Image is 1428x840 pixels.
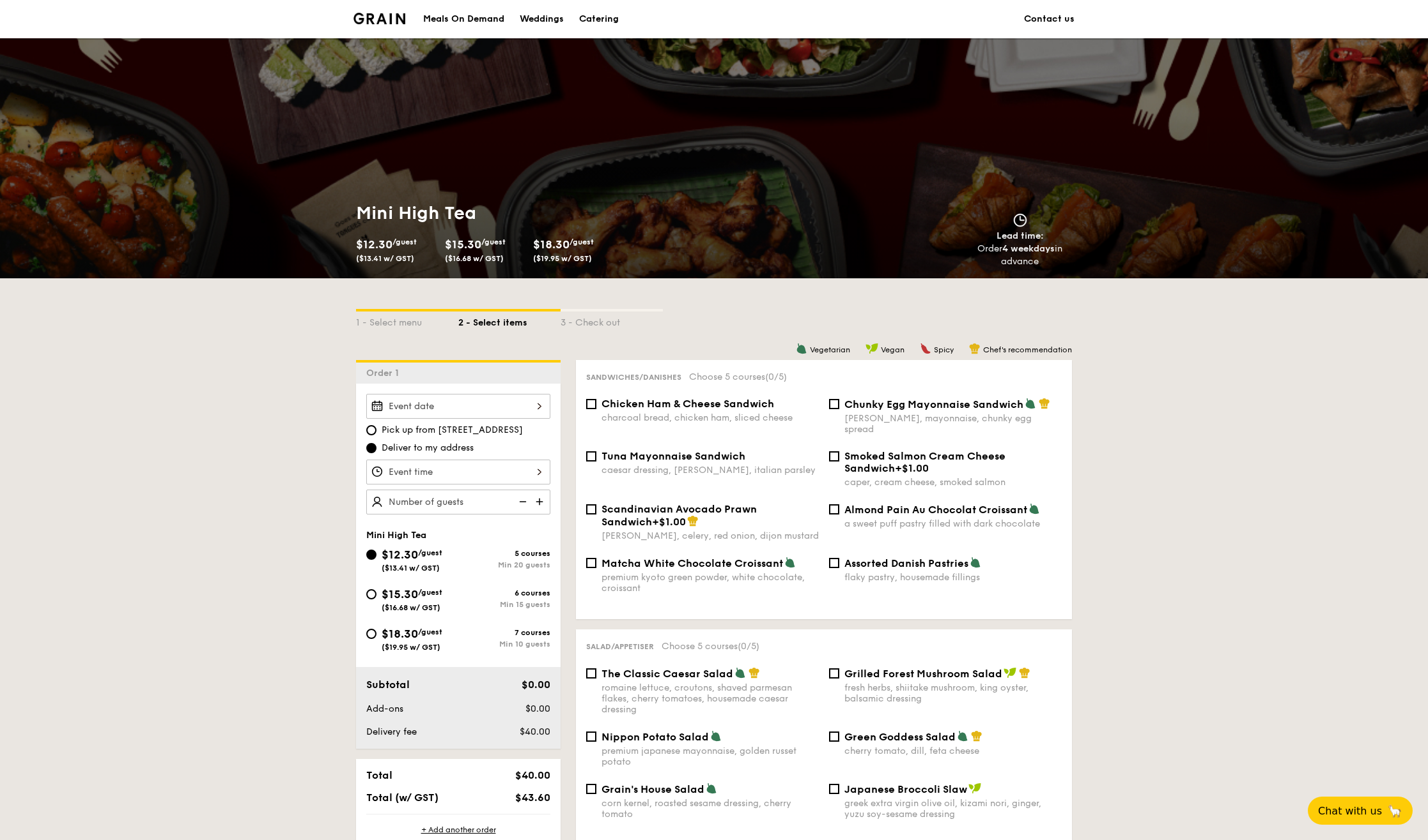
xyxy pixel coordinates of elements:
div: charcoal bread, chicken ham, sliced cheese [601,412,819,423]
div: 3 - Check out [561,311,663,329]
span: Pick up from [STREET_ADDRESS] [382,424,523,437]
img: icon-chef-hat.a58ddaea.svg [971,730,982,742]
span: Mini High Tea [366,530,426,541]
input: Tuna Mayonnaise Sandwichcaesar dressing, [PERSON_NAME], italian parsley [586,451,596,461]
span: ($16.68 w/ GST) [382,603,440,612]
img: icon-vegetarian.fe4039eb.svg [734,667,746,679]
div: romaine lettuce, croutons, shaved parmesan flakes, cherry tomatoes, housemade caesar dressing [601,682,819,715]
div: flaky pastry, housemade fillings [844,572,1062,583]
div: cherry tomato, dill, feta cheese [844,746,1062,756]
a: Logotype [353,13,405,24]
span: $40.00 [520,726,550,737]
span: /guest [481,237,506,246]
span: /guest [418,588,442,597]
span: Chef's recommendation [983,345,1072,354]
img: icon-spicy.37a8142b.svg [920,343,931,354]
span: Spicy [934,345,954,354]
input: Chicken Ham & Cheese Sandwichcharcoal bread, chicken ham, sliced cheese [586,399,596,409]
div: + Add another order [366,825,550,835]
div: greek extra virgin olive oil, kizami nori, ginger, yuzu soy-sesame dressing [844,798,1062,820]
img: icon-vegetarian.fe4039eb.svg [957,730,968,742]
span: Nippon Potato Salad [601,731,709,743]
span: Chat with us [1318,805,1382,817]
input: Event date [366,394,550,419]
span: ($19.95 w/ GST) [382,643,440,652]
span: Chunky Egg Mayonnaise Sandwich [844,398,1023,410]
img: icon-chef-hat.a58ddaea.svg [687,515,699,527]
span: $0.00 [525,703,550,714]
span: Lead time: [997,230,1044,241]
span: $40.00 [515,769,550,781]
input: $12.30/guest($13.41 w/ GST)5 coursesMin 20 guests [366,550,376,560]
input: Japanese Broccoli Slawgreek extra virgin olive oil, kizami nori, ginger, yuzu soy-sesame dressing [829,784,839,794]
img: icon-chef-hat.a58ddaea.svg [749,667,760,679]
div: 7 courses [458,628,550,637]
div: 2 - Select items [458,311,561,329]
span: 🦙 [1387,804,1402,818]
span: (0/5) [765,371,787,382]
span: Tuna Mayonnaise Sandwich [601,450,745,462]
div: corn kernel, roasted sesame dressing, cherry tomato [601,798,819,820]
img: icon-vegetarian.fe4039eb.svg [706,783,717,794]
input: Grilled Forest Mushroom Saladfresh herbs, shiitake mushroom, king oyster, balsamic dressing [829,668,839,679]
span: Choose 5 courses [689,371,787,382]
span: The Classic Caesar Salad [601,668,733,680]
input: Deliver to my address [366,443,376,453]
img: icon-vegetarian.fe4039eb.svg [1028,503,1040,514]
span: ($13.41 w/ GST) [382,564,440,573]
div: caesar dressing, [PERSON_NAME], italian parsley [601,465,819,476]
img: icon-clock.2db775ea.svg [1011,213,1030,227]
span: Delivery fee [366,726,417,737]
span: Matcha White Chocolate Croissant [601,557,783,569]
span: ($13.41 w/ GST) [356,254,414,263]
input: Event time [366,460,550,484]
img: icon-vegan.f8ff3823.svg [865,343,878,354]
span: Sandwiches/Danishes [586,373,681,382]
span: $15.30 [445,237,481,251]
strong: 4 weekdays [1002,243,1055,254]
span: $18.30 [382,627,418,641]
input: Number of guests [366,490,550,514]
span: Smoked Salmon Cream Cheese Sandwich [844,450,1005,474]
button: Chat with us🦙 [1308,797,1413,825]
span: $12.30 [382,548,418,562]
span: Order 1 [366,368,404,379]
div: [PERSON_NAME], celery, red onion, dijon mustard [601,530,819,541]
div: [PERSON_NAME], mayonnaise, chunky egg spread [844,413,1062,435]
img: icon-reduce.1d2dbef1.svg [512,490,531,514]
span: $0.00 [522,679,550,691]
span: /guest [570,237,594,246]
span: Salad/Appetiser [586,642,654,651]
input: Green Goddess Saladcherry tomato, dill, feta cheese [829,731,839,742]
input: Scandinavian Avocado Prawn Sandwich+$1.00[PERSON_NAME], celery, red onion, dijon mustard [586,504,596,514]
span: Assorted Danish Pastries [844,557,968,569]
span: /guest [418,548,442,557]
h1: Mini High Tea [356,202,709,225]
input: The Classic Caesar Saladromaine lettuce, croutons, shaved parmesan flakes, cherry tomatoes, house... [586,668,596,679]
span: $18.30 [533,237,570,251]
span: Scandinavian Avocado Prawn Sandwich [601,503,757,528]
img: Grain [353,13,405,24]
img: icon-chef-hat.a58ddaea.svg [1019,667,1030,679]
img: icon-vegetarian.fe4039eb.svg [796,343,807,354]
span: ($16.68 w/ GST) [445,254,504,263]
span: Grilled Forest Mushroom Salad [844,668,1002,680]
div: fresh herbs, shiitake mushroom, king oyster, balsamic dressing [844,682,1062,704]
img: icon-vegan.f8ff3823.svg [968,783,981,794]
img: icon-vegetarian.fe4039eb.svg [970,557,981,568]
input: $18.30/guest($19.95 w/ GST)7 coursesMin 10 guests [366,629,376,639]
input: Matcha White Chocolate Croissantpremium kyoto green powder, white chocolate, croissant [586,558,596,568]
span: /guest [418,627,442,636]
span: (0/5) [738,641,759,652]
span: $12.30 [356,237,392,251]
div: Min 20 guests [458,560,550,569]
span: Chicken Ham & Cheese Sandwich [601,398,774,410]
span: /guest [392,237,417,246]
div: 5 courses [458,549,550,558]
img: icon-chef-hat.a58ddaea.svg [1039,398,1050,409]
span: ($19.95 w/ GST) [533,254,592,263]
span: Vegetarian [810,345,850,354]
span: Green Goddess Salad [844,731,956,743]
span: Almond Pain Au Chocolat Croissant [844,504,1027,516]
span: Add-ons [366,703,403,714]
